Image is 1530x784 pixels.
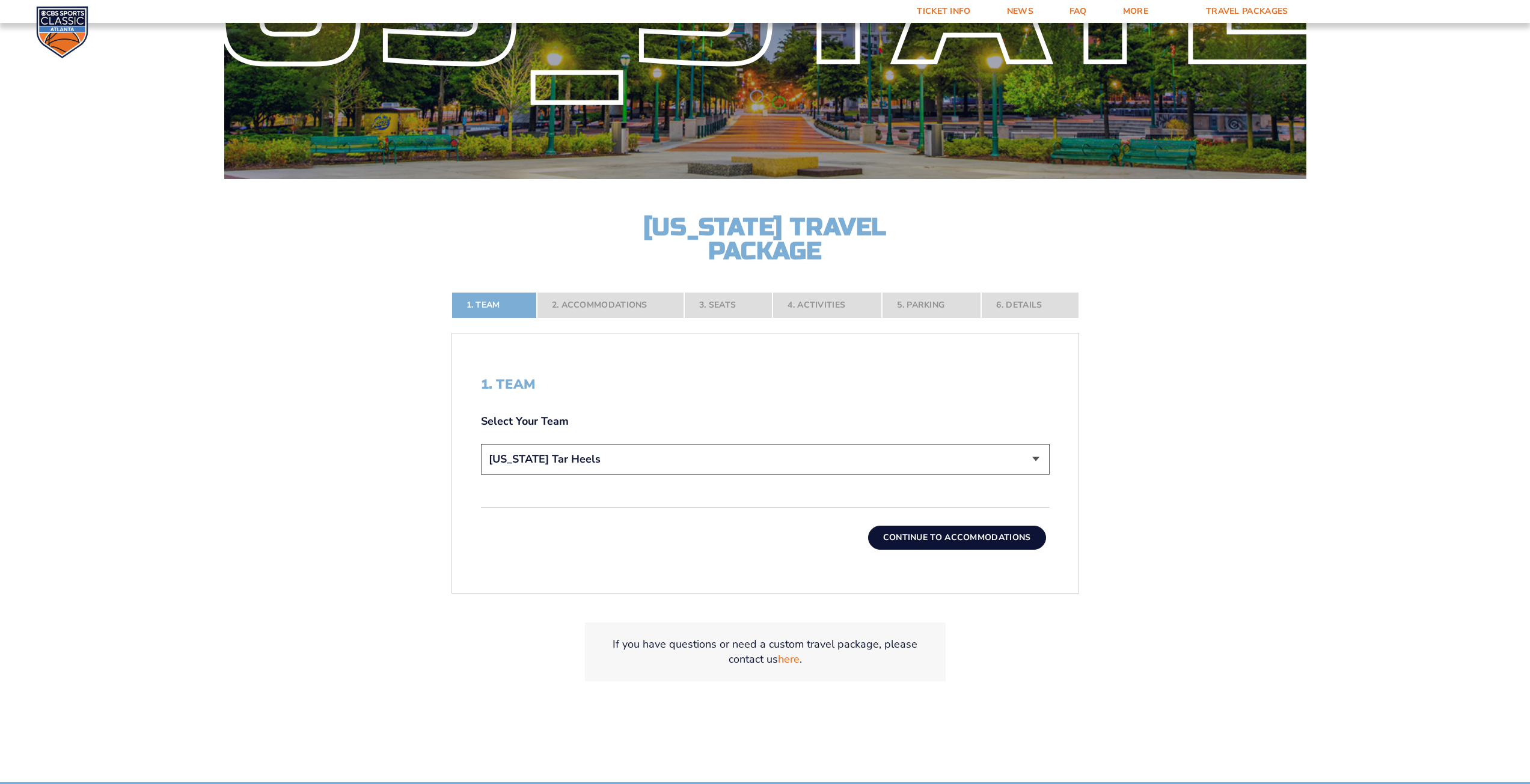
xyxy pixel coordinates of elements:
button: Continue To Accommodations [868,526,1046,550]
a: here [778,652,800,667]
p: If you have questions or need a custom travel package, please contact us . [599,637,931,667]
h2: 1. Team [481,377,1050,392]
img: CBS Sports Classic [36,6,88,58]
h2: [US_STATE] Travel Package [633,215,898,263]
label: Select Your Team [481,414,1050,429]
